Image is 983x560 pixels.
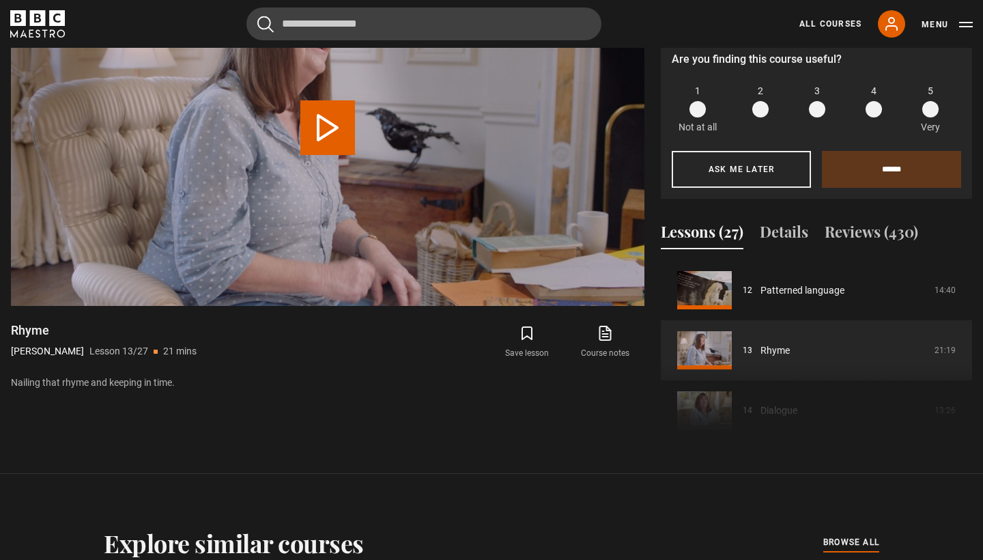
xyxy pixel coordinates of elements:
[825,221,918,249] button: Reviews (430)
[760,283,844,298] a: Patterned language
[823,535,879,549] span: browse all
[300,100,355,155] button: Play Lesson Rhyme
[799,18,861,30] a: All Courses
[104,529,364,557] h2: Explore similar courses
[10,10,65,38] svg: BBC Maestro
[661,221,743,249] button: Lessons (27)
[567,322,644,362] a: Course notes
[11,322,197,339] h1: Rhyme
[672,151,811,188] button: Ask me later
[246,8,601,40] input: Search
[760,221,808,249] button: Details
[917,120,943,135] p: Very
[823,535,879,550] a: browse all
[928,84,933,98] span: 5
[163,344,197,359] p: 21 mins
[89,344,148,359] p: Lesson 13/27
[814,84,820,98] span: 3
[488,322,566,362] button: Save lesson
[922,18,973,31] button: Toggle navigation
[11,376,644,390] p: Nailing that rhyme and keeping in time.
[672,51,961,68] p: Are you finding this course useful?
[679,120,717,135] p: Not at all
[871,84,877,98] span: 4
[11,344,84,359] p: [PERSON_NAME]
[257,16,274,33] button: Submit the search query
[760,344,790,358] a: Rhyme
[758,84,763,98] span: 2
[695,84,700,98] span: 1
